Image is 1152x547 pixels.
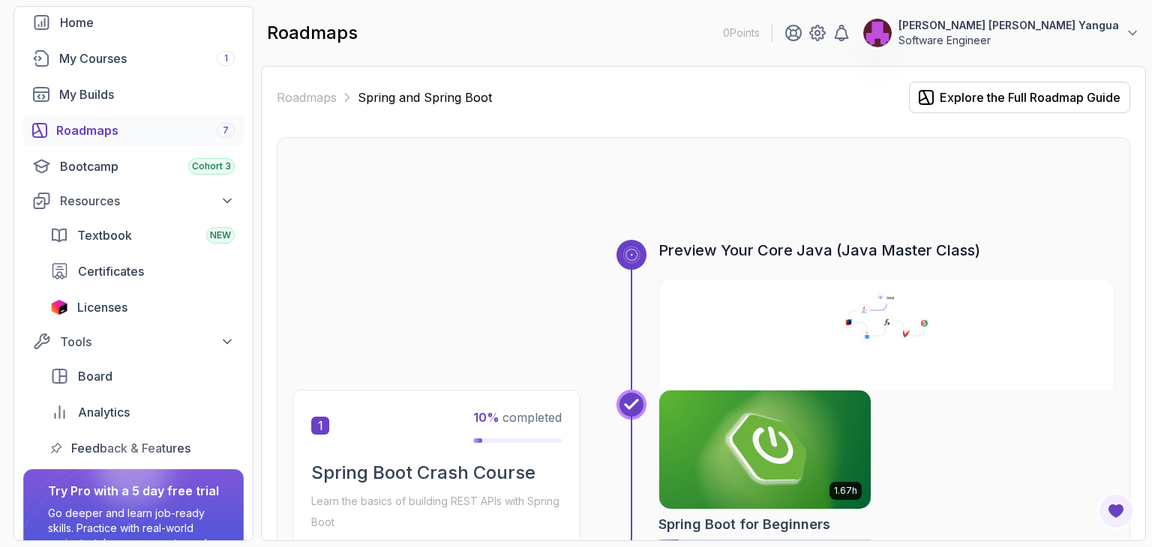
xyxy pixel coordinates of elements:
a: licenses [41,292,244,322]
h2: roadmaps [267,21,358,45]
h3: Preview Your Core Java (Java Master Class) [658,240,1114,261]
div: Resources [60,192,235,210]
a: analytics [41,397,244,427]
span: Cohort 3 [192,160,231,172]
p: Learn the basics of building REST APIs with Spring Boot [311,491,562,533]
span: 1 [311,417,329,435]
button: Resources [23,187,244,214]
h2: Spring Boot for Beginners [658,514,830,535]
span: Certificates [78,262,144,280]
div: Home [60,13,235,31]
div: Bootcamp [60,157,235,175]
p: [PERSON_NAME] [PERSON_NAME] Yangua [898,18,1119,33]
span: Feedback & Features [71,439,190,457]
span: NEW [210,229,231,241]
a: home [23,7,244,37]
div: Explore the Full Roadmap Guide [940,88,1120,106]
p: Software Engineer [898,33,1119,48]
h2: Spring Boot Crash Course [311,461,562,485]
div: My Builds [59,85,235,103]
button: user profile image[PERSON_NAME] [PERSON_NAME] YanguaSoftware Engineer [862,18,1140,48]
img: user profile image [863,19,892,47]
span: 1 [224,52,228,64]
button: Open Feedback Button [1098,493,1134,529]
span: completed [473,410,562,425]
span: Textbook [77,226,132,244]
img: Spring Boot for Beginners card [654,387,876,512]
img: jetbrains icon [50,300,68,315]
a: builds [23,79,244,109]
div: My Courses [59,49,235,67]
span: Analytics [78,403,130,421]
p: 0 Points [723,25,760,40]
a: courses [23,43,244,73]
button: Explore the Full Roadmap Guide [909,82,1130,113]
a: bootcamp [23,151,244,181]
span: 7 [223,124,229,136]
a: certificates [41,256,244,286]
div: Roadmaps [56,121,235,139]
span: Board [78,367,112,385]
a: roadmaps [23,115,244,145]
span: 10 % [473,410,499,425]
span: Licenses [77,298,127,316]
a: Roadmaps [277,88,337,106]
button: Tools [23,328,244,355]
div: Tools [60,333,235,351]
p: Spring and Spring Boot [358,88,492,106]
a: textbook [41,220,244,250]
a: feedback [41,433,244,463]
p: 1.67h [834,485,857,497]
a: board [41,361,244,391]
